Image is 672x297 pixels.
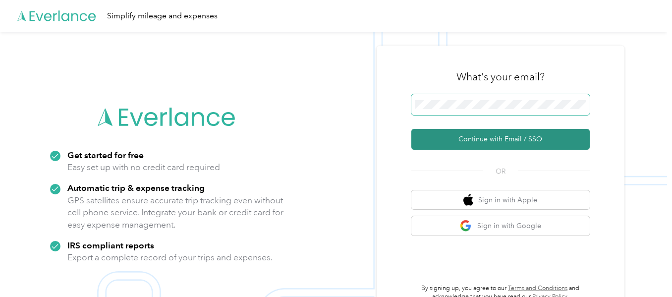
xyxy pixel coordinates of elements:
span: OR [483,166,518,177]
strong: Get started for free [67,150,144,160]
img: google logo [460,220,472,232]
a: Terms and Conditions [508,285,567,292]
p: Easy set up with no credit card required [67,161,220,174]
p: GPS satellites ensure accurate trip tracking even without cell phone service. Integrate your bank... [67,194,284,231]
strong: IRS compliant reports [67,240,154,250]
h3: What's your email? [456,70,545,84]
img: apple logo [463,194,473,206]
button: Continue with Email / SSO [411,129,590,150]
button: google logoSign in with Google [411,216,590,236]
strong: Automatic trip & expense tracking [67,182,205,193]
p: Export a complete record of your trips and expenses. [67,251,273,264]
button: apple logoSign in with Apple [411,190,590,210]
div: Simplify mileage and expenses [107,10,218,22]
